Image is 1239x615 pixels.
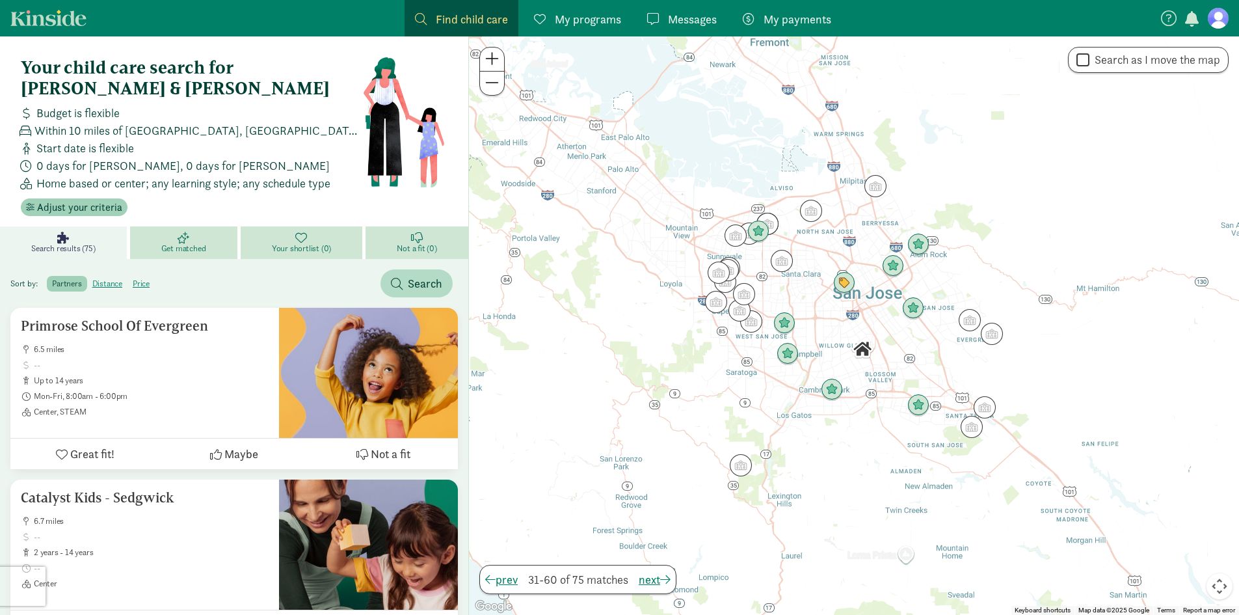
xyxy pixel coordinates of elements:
div: Click to see details [959,309,981,331]
span: up to 14 years [34,376,269,386]
button: next [639,571,671,588]
button: Maybe [159,439,308,469]
span: Map data ©2025 Google [1078,607,1149,614]
span: Home based or center; any learning style; any schedule type [36,174,330,192]
div: Click to see details [747,221,769,243]
div: Click to see details [708,262,730,284]
h5: Catalyst Kids - Sedgwick [21,490,269,506]
span: 2 years - 14 years [34,547,269,558]
div: Click to see details [882,255,904,277]
button: Map camera controls [1206,573,1232,599]
a: Not a fit (0) [366,226,468,259]
span: 31-60 of 75 matches [528,571,628,588]
span: Mon-Fri, 8:00am - 6:00pm [34,391,269,402]
span: Center, STEAM [34,407,269,417]
div: Click to see details [907,394,929,417]
span: Budget is flexible [36,104,120,122]
span: Within 10 miles of [GEOGRAPHIC_DATA], [GEOGRAPHIC_DATA] 95125 [34,122,362,139]
img: Google [472,598,515,615]
div: Click to see details [730,454,752,476]
div: Click to see details [777,343,799,365]
div: Click to see details [738,223,760,245]
div: Click to see details [756,213,779,235]
a: Report a map error [1183,607,1235,614]
button: Search [380,269,453,297]
div: Click to see details [833,272,855,294]
button: Great fit! [10,439,159,469]
span: Search [408,275,442,292]
label: Search as I move the map [1089,52,1220,68]
span: Start date is flexible [36,139,134,157]
span: Search results (75) [31,243,95,254]
div: Click to see details [771,250,793,272]
div: Click to see details [800,200,822,222]
a: Terms (opens in new tab) [1157,607,1175,614]
span: 0 days for [PERSON_NAME], 0 days for [PERSON_NAME] [36,157,330,174]
button: Adjust your criteria [21,198,127,217]
div: Click to see details [902,297,924,320]
div: Click to see details [961,416,983,438]
div: Click to see details [974,396,996,418]
div: Click to see details [718,257,740,279]
span: Sort by: [10,278,45,289]
div: Click to see details [907,234,929,256]
label: distance [87,276,127,292]
a: Open this area in Google Maps (opens a new window) [472,598,515,615]
div: Click to see details [773,312,795,335]
div: Click to see details [851,338,873,361]
div: Click to see details [705,291,727,313]
span: Your shortlist (0) [272,243,331,254]
span: My programs [555,10,621,28]
span: 6.5 miles [34,344,269,355]
div: Click to see details [725,225,747,247]
span: Maybe [224,445,258,463]
div: Click to see details [821,379,843,401]
div: Click to see details [717,259,739,281]
span: Get matched [161,243,206,254]
span: Find child care [436,10,508,28]
button: Not a fit [309,439,458,469]
div: Click to see details [981,323,1003,345]
h4: Your child care search for [PERSON_NAME] & [PERSON_NAME] [21,57,362,99]
a: Kinside [10,10,87,26]
div: Click to see details [864,175,886,197]
button: Keyboard shortcuts [1015,606,1071,615]
span: Not a fit [371,445,410,463]
span: Adjust your criteria [37,200,122,215]
span: Messages [668,10,717,28]
h5: Primrose School Of Evergreen [21,318,269,334]
label: partners [47,276,87,292]
span: 6.7 miles [34,516,269,526]
div: Click to see details [740,310,762,333]
span: Not a fit (0) [397,243,436,254]
div: Click to see details [728,299,751,321]
span: My payments [764,10,831,28]
span: Great fit! [70,445,114,463]
div: Click to see details [733,283,755,305]
button: prev [485,571,518,588]
a: Your shortlist (0) [241,226,366,259]
a: Get matched [130,226,241,259]
span: Center [34,579,269,589]
label: price [127,276,155,292]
